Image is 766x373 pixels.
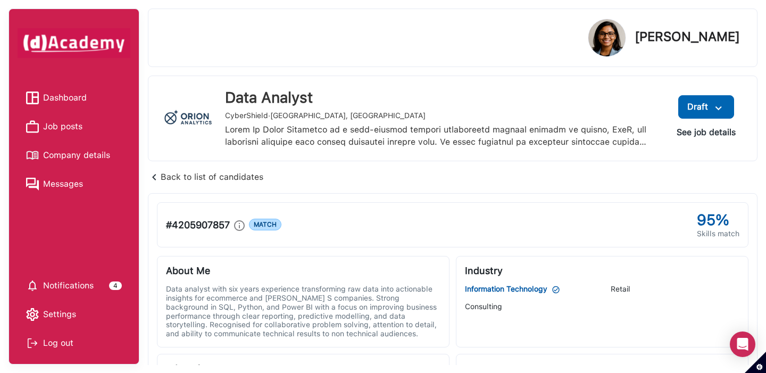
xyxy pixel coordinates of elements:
[26,308,39,321] img: setting
[249,219,281,230] span: MATCH
[678,95,734,119] button: Draftmenu
[465,285,547,294] span: Information Technology
[26,149,39,162] img: Company details icon
[148,170,263,185] div: Back to list of candidates
[166,265,440,277] div: About Me
[43,278,94,294] span: Notifications
[465,302,502,311] span: Consulting
[225,124,660,148] div: Lorem Ip Dolor Sitametco ad e sedd-eiusmod tempori utlaboreetd magnaal enimadm ve quisno, ExeR, u...
[43,90,87,106] span: Dashboard
[166,285,440,338] div: Data analyst with six years experience transforming raw data into actionable insights for ecommer...
[26,120,39,133] img: Job posts icon
[635,30,740,43] p: [PERSON_NAME]
[712,102,725,115] img: menu
[43,119,82,135] span: Job posts
[687,100,725,114] div: Draft
[26,279,39,292] img: setting
[26,119,122,135] a: Job posts iconJob posts
[611,285,630,294] span: Retail
[161,91,217,146] img: job-image
[697,211,739,229] div: 95 %
[730,331,755,357] div: Open Intercom Messenger
[668,123,744,142] button: See job details
[166,219,281,230] div: # 4205907857
[43,147,110,163] span: Company details
[225,111,660,120] div: CyberShield · [GEOGRAPHIC_DATA], [GEOGRAPHIC_DATA]
[18,28,130,58] img: dAcademy
[697,229,739,238] div: Skills match
[26,178,39,190] img: Messages icon
[465,265,739,277] div: Industry
[26,90,122,106] a: Dashboard iconDashboard
[26,337,39,350] img: Log out
[43,176,83,192] span: Messages
[109,281,122,290] div: 4
[745,352,766,373] button: Set cookie preferences
[43,306,76,322] span: Settings
[26,176,122,192] a: Messages iconMessages
[588,19,626,56] img: Profile
[234,220,245,231] img: info
[148,171,161,184] img: back
[26,92,39,104] img: Dashboard icon
[26,335,122,351] div: Log out
[225,89,660,107] div: Data Analyst
[552,285,560,294] img: check
[26,147,122,163] a: Company details iconCompany details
